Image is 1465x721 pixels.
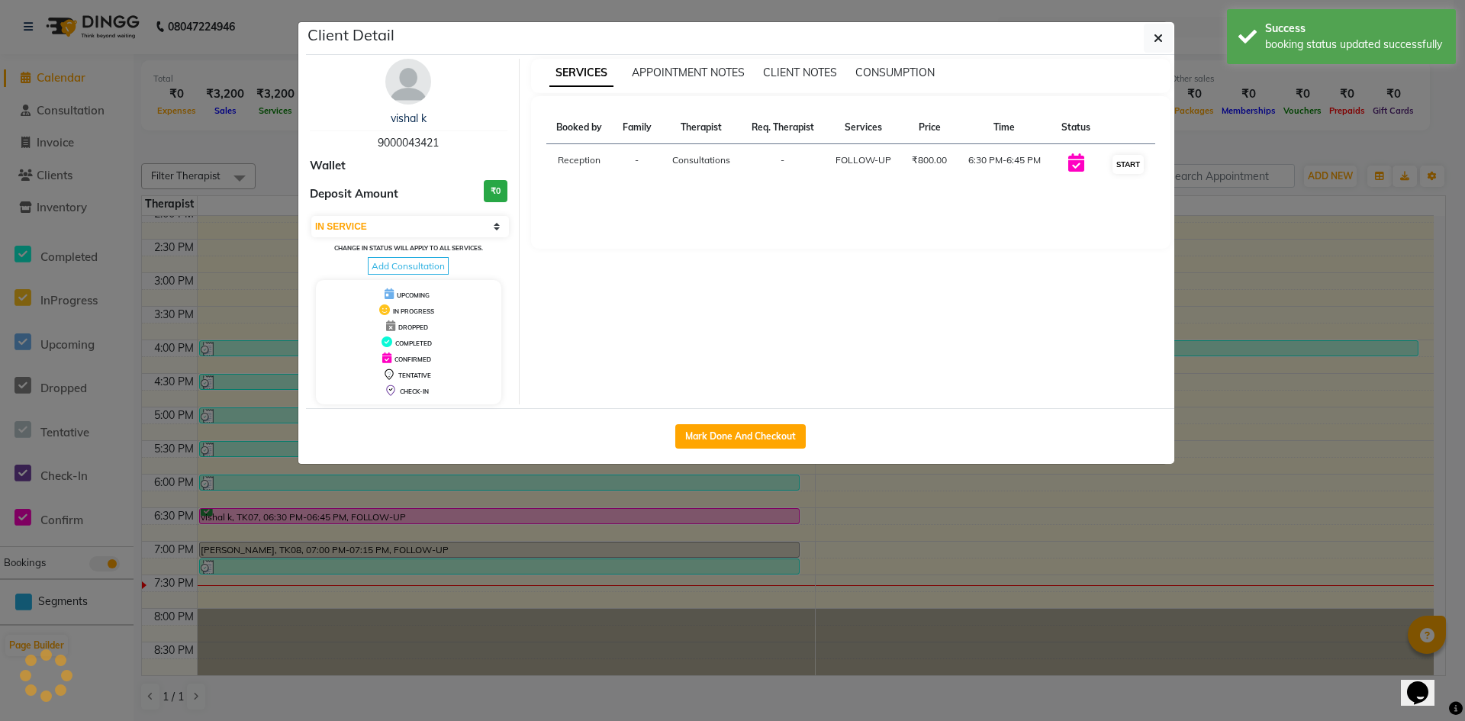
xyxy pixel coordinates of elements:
[1265,37,1444,53] div: booking status updated successfully
[385,59,431,105] img: avatar
[911,153,948,167] div: ₹800.00
[391,111,427,125] a: vishal k
[334,244,483,252] small: Change in status will apply to all services.
[397,291,430,299] span: UPCOMING
[310,185,398,203] span: Deposit Amount
[834,153,893,167] div: FOLLOW-UP
[398,323,428,331] span: DROPPED
[400,388,429,395] span: CHECK-IN
[1051,111,1100,144] th: Status
[1112,155,1144,174] button: START
[549,60,613,87] span: SERVICES
[763,66,837,79] span: CLIENT NOTES
[632,66,745,79] span: APPOINTMENT NOTES
[672,154,730,166] span: Consultations
[378,136,439,150] span: 9000043421
[662,111,741,144] th: Therapist
[1265,21,1444,37] div: Success
[546,111,613,144] th: Booked by
[484,180,507,202] h3: ₹0
[741,111,825,144] th: Req. Therapist
[825,111,902,144] th: Services
[957,111,1051,144] th: Time
[1401,660,1450,706] iframe: chat widget
[957,144,1051,185] td: 6:30 PM-6:45 PM
[855,66,935,79] span: CONSUMPTION
[393,307,434,315] span: IN PROGRESS
[395,340,432,347] span: COMPLETED
[613,111,662,144] th: Family
[368,257,449,275] span: Add Consultation
[741,144,825,185] td: -
[546,144,613,185] td: Reception
[902,111,958,144] th: Price
[310,157,346,175] span: Wallet
[307,24,394,47] h5: Client Detail
[613,144,662,185] td: -
[394,356,431,363] span: CONFIRMED
[398,372,431,379] span: TENTATIVE
[675,424,806,449] button: Mark Done And Checkout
